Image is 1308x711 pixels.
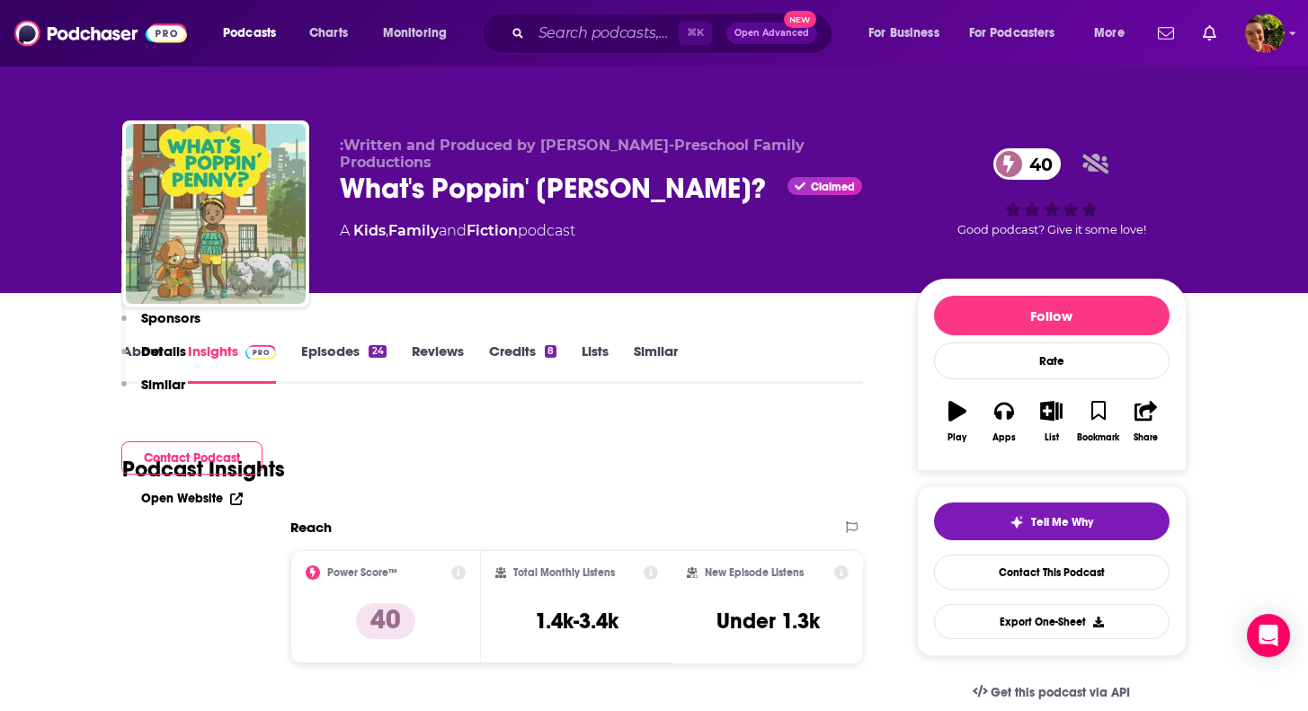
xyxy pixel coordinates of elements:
[1122,389,1169,454] button: Share
[1151,18,1181,49] a: Show notifications dropdown
[934,502,1170,540] button: tell me why sparkleTell Me Why
[934,296,1170,335] button: Follow
[356,603,415,639] p: 40
[439,222,467,239] span: and
[370,19,470,48] button: open menu
[1245,13,1285,53] span: Logged in as Marz
[383,21,447,46] span: Monitoring
[1134,432,1158,443] div: Share
[309,21,348,46] span: Charts
[811,182,855,191] span: Claimed
[327,566,397,579] h2: Power Score™
[934,555,1170,590] a: Contact This Podcast
[991,685,1130,700] span: Get this podcast via API
[705,566,804,579] h2: New Episode Listens
[386,222,388,239] span: ,
[716,608,820,635] h3: Under 1.3k
[340,220,575,242] div: A podcast
[1094,21,1125,46] span: More
[141,491,243,506] a: Open Website
[545,345,556,358] div: 8
[489,342,556,384] a: Credits8
[535,608,618,635] h3: 1.4k-3.4k
[917,137,1187,248] div: 40Good podcast? Give it some love!
[121,441,262,475] button: Contact Podcast
[1028,389,1074,454] button: List
[513,566,615,579] h2: Total Monthly Listens
[1196,18,1223,49] a: Show notifications dropdown
[14,16,187,50] img: Podchaser - Follow, Share and Rate Podcasts
[981,389,1028,454] button: Apps
[223,21,276,46] span: Podcasts
[934,342,1170,379] div: Rate
[734,29,809,38] span: Open Advanced
[1245,13,1285,53] img: User Profile
[856,19,962,48] button: open menu
[868,21,939,46] span: For Business
[340,137,805,171] span: :Written and Produced by [PERSON_NAME]-Preschool Family Productions
[1247,614,1290,657] div: Open Intercom Messenger
[467,222,518,239] a: Fiction
[121,376,185,409] button: Similar
[1081,19,1147,48] button: open menu
[298,19,359,48] a: Charts
[499,13,850,54] div: Search podcasts, credits, & more...
[1077,432,1119,443] div: Bookmark
[582,342,609,384] a: Lists
[948,432,966,443] div: Play
[290,519,332,536] h2: Reach
[957,19,1081,48] button: open menu
[969,21,1055,46] span: For Podcasters
[726,22,817,44] button: Open AdvancedNew
[1031,515,1093,529] span: Tell Me Why
[679,22,712,45] span: ⌘ K
[531,19,679,48] input: Search podcasts, credits, & more...
[634,342,678,384] a: Similar
[141,342,186,360] p: Details
[210,19,299,48] button: open menu
[1075,389,1122,454] button: Bookmark
[1010,515,1024,529] img: tell me why sparkle
[784,11,816,28] span: New
[1011,148,1062,180] span: 40
[126,124,306,304] img: What's Poppin' Penny?
[412,342,464,384] a: Reviews
[992,432,1016,443] div: Apps
[141,376,185,393] p: Similar
[1045,432,1059,443] div: List
[934,389,981,454] button: Play
[934,604,1170,639] button: Export One-Sheet
[353,222,386,239] a: Kids
[121,342,186,376] button: Details
[1245,13,1285,53] button: Show profile menu
[388,222,439,239] a: Family
[301,342,386,384] a: Episodes24
[993,148,1062,180] a: 40
[957,223,1146,236] span: Good podcast? Give it some love!
[369,345,386,358] div: 24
